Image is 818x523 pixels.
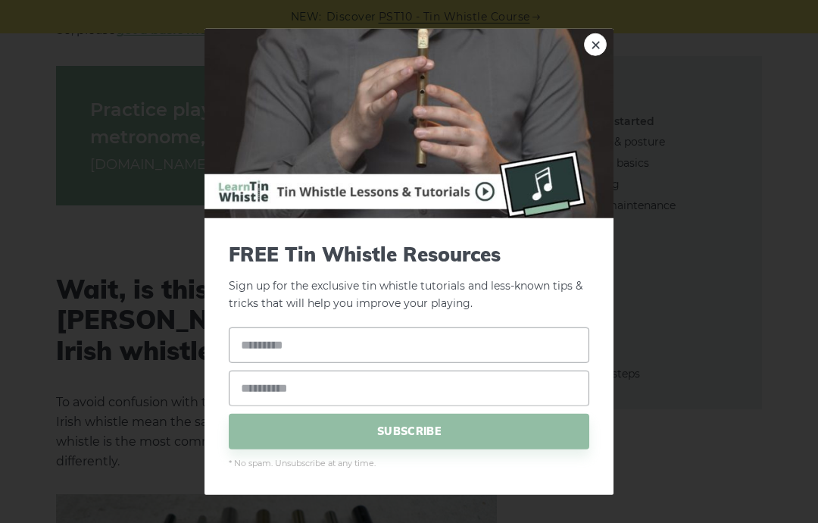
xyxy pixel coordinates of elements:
span: * No spam. Unsubscribe at any time. [229,456,589,470]
img: Tin Whistle Buying Guide Preview [204,29,613,218]
a: × [584,33,607,56]
span: SUBSCRIBE [229,413,589,449]
span: FREE Tin Whistle Resources [229,243,589,266]
p: Sign up for the exclusive tin whistle tutorials and less-known tips & tricks that will help you i... [229,243,589,312]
